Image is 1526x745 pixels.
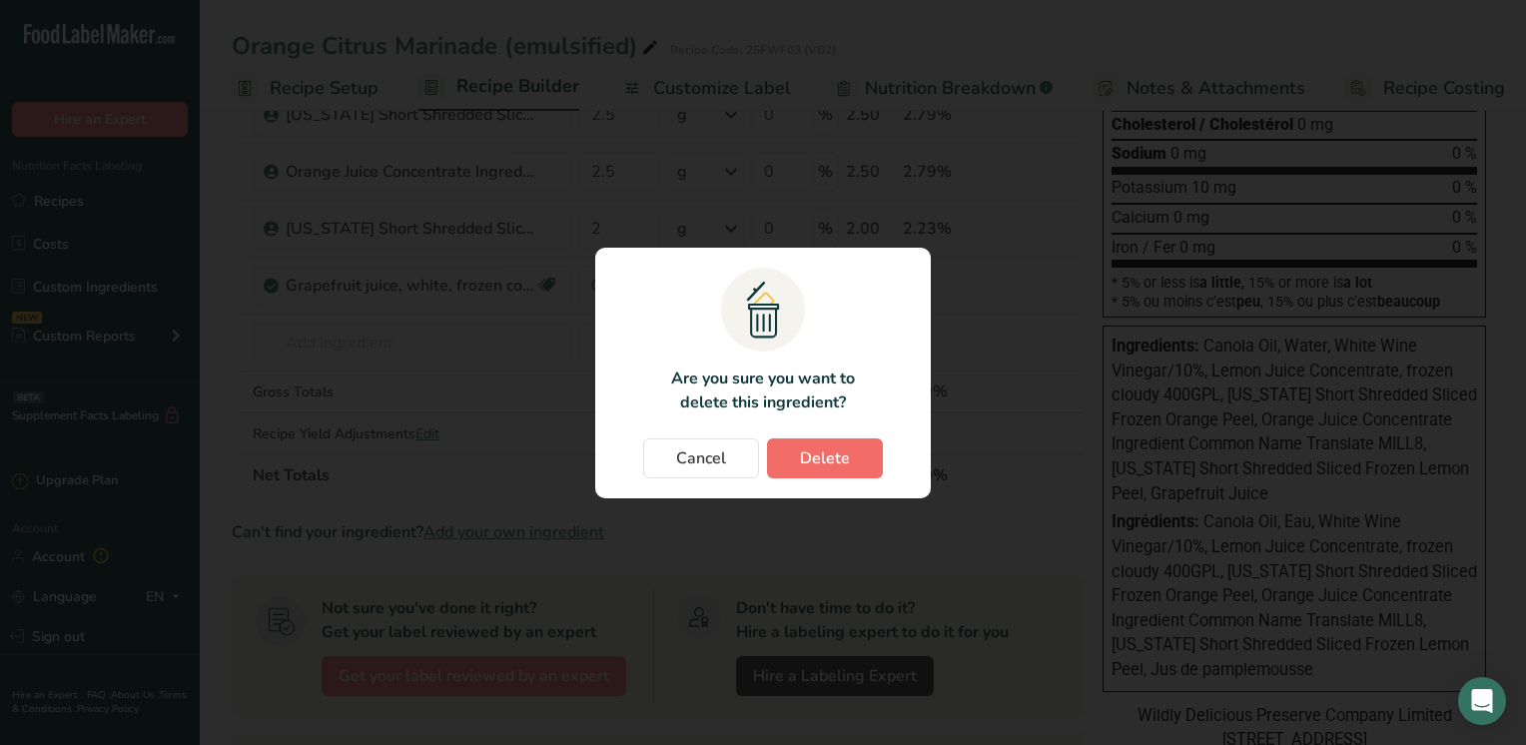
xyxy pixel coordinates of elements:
[659,367,866,414] p: Are you sure you want to delete this ingredient?
[1458,677,1506,725] div: Open Intercom Messenger
[767,438,883,478] button: Delete
[676,446,726,470] span: Cancel
[643,438,759,478] button: Cancel
[800,446,850,470] span: Delete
